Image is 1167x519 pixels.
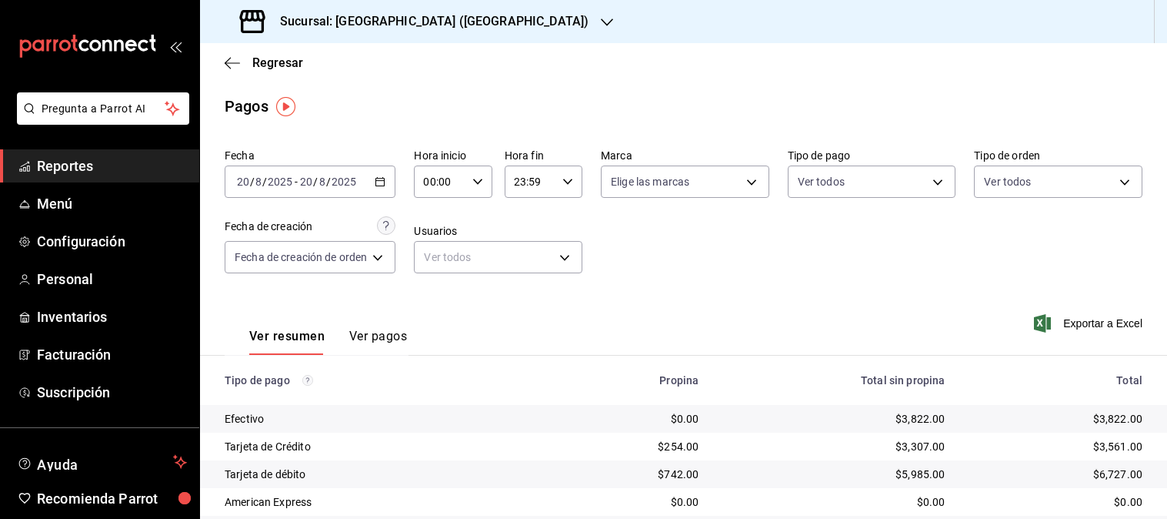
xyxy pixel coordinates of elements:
[984,174,1031,189] span: Ver todos
[225,55,303,70] button: Regresar
[276,97,295,116] img: Tooltip marker
[601,150,769,161] label: Marca
[295,176,298,188] span: -
[17,92,189,125] button: Pregunta a Parrot AI
[252,55,303,70] span: Regresar
[249,329,407,355] div: navigation tabs
[225,494,551,510] div: American Express
[225,467,551,482] div: Tarjeta de débito
[235,249,367,265] span: Fecha de creación de orden
[37,306,187,327] span: Inventarios
[318,176,326,188] input: --
[250,176,255,188] span: /
[169,40,182,52] button: open_drawer_menu
[37,156,187,176] span: Reportes
[575,411,699,427] div: $0.00
[225,411,551,427] div: Efectivo
[37,269,187,290] span: Personal
[798,174,845,189] span: Ver todos
[974,150,1142,161] label: Tipo de orden
[611,174,689,189] span: Elige las marcas
[42,101,165,117] span: Pregunta a Parrot AI
[349,329,407,355] button: Ver pagos
[575,439,699,454] div: $254.00
[788,150,956,161] label: Tipo de pago
[225,150,395,161] label: Fecha
[723,411,945,427] div: $3,822.00
[505,150,582,161] label: Hora fin
[969,374,1142,387] div: Total
[11,112,189,128] a: Pregunta a Parrot AI
[37,382,187,403] span: Suscripción
[575,467,699,482] div: $742.00
[969,439,1142,454] div: $3,561.00
[37,231,187,252] span: Configuración
[723,439,945,454] div: $3,307.00
[723,374,945,387] div: Total sin propina
[37,488,187,509] span: Recomienda Parrot
[37,193,187,214] span: Menú
[262,176,267,188] span: /
[414,150,492,161] label: Hora inicio
[969,411,1142,427] div: $3,822.00
[313,176,318,188] span: /
[302,375,313,386] svg: Los pagos realizados con Pay y otras terminales son montos brutos.
[225,95,268,118] div: Pagos
[225,439,551,454] div: Tarjeta de Crédito
[414,226,582,236] label: Usuarios
[969,494,1142,510] div: $0.00
[575,494,699,510] div: $0.00
[326,176,331,188] span: /
[236,176,250,188] input: --
[249,329,325,355] button: Ver resumen
[225,219,312,235] div: Fecha de creación
[268,12,589,31] h3: Sucursal: [GEOGRAPHIC_DATA] ([GEOGRAPHIC_DATA])
[969,467,1142,482] div: $6,727.00
[37,453,167,471] span: Ayuda
[414,241,582,273] div: Ver todos
[575,374,699,387] div: Propina
[1037,314,1142,333] button: Exportar a Excel
[299,176,313,188] input: --
[255,176,262,188] input: --
[37,344,187,365] span: Facturación
[723,494,945,510] div: $0.00
[723,467,945,482] div: $5,985.00
[225,374,551,387] div: Tipo de pago
[331,176,357,188] input: ----
[267,176,293,188] input: ----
